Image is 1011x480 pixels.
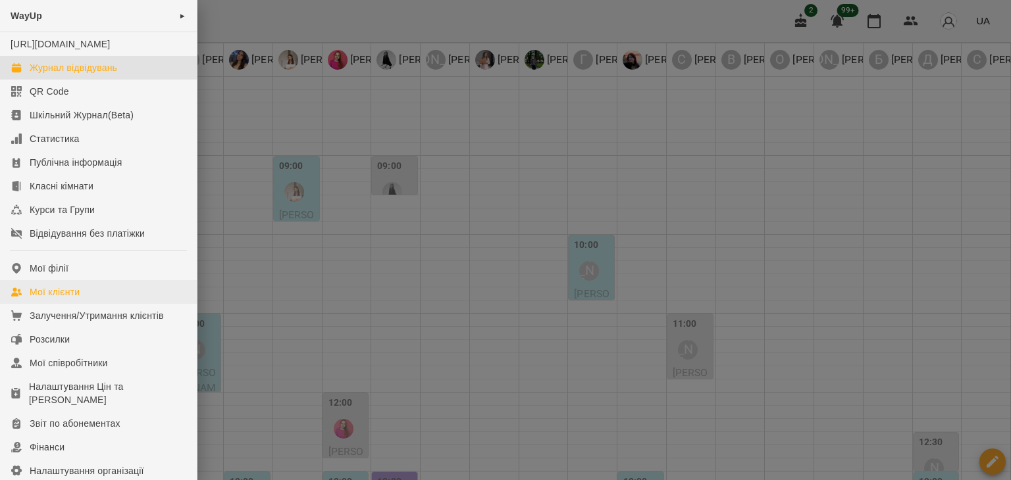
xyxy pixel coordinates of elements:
div: Мої філії [30,262,68,275]
a: [URL][DOMAIN_NAME] [11,39,110,49]
div: Курси та Групи [30,203,95,216]
div: Публічна інформація [30,156,122,169]
div: Мої клієнти [30,285,80,299]
div: QR Code [30,85,69,98]
div: Налаштування Цін та [PERSON_NAME] [29,380,186,406]
div: Звіт по абонементах [30,417,120,430]
span: ► [179,11,186,21]
div: Класні кімнати [30,180,93,193]
div: Залучення/Утримання клієнтів [30,309,164,322]
div: Розсилки [30,333,70,346]
div: Статистика [30,132,80,145]
div: Шкільний Журнал(Beta) [30,108,134,122]
div: Фінанси [30,441,65,454]
div: Мої співробітники [30,356,108,370]
div: Відвідування без платіжки [30,227,145,240]
div: Налаштування організації [30,464,144,477]
div: Журнал відвідувань [30,61,117,74]
span: WayUp [11,11,42,21]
